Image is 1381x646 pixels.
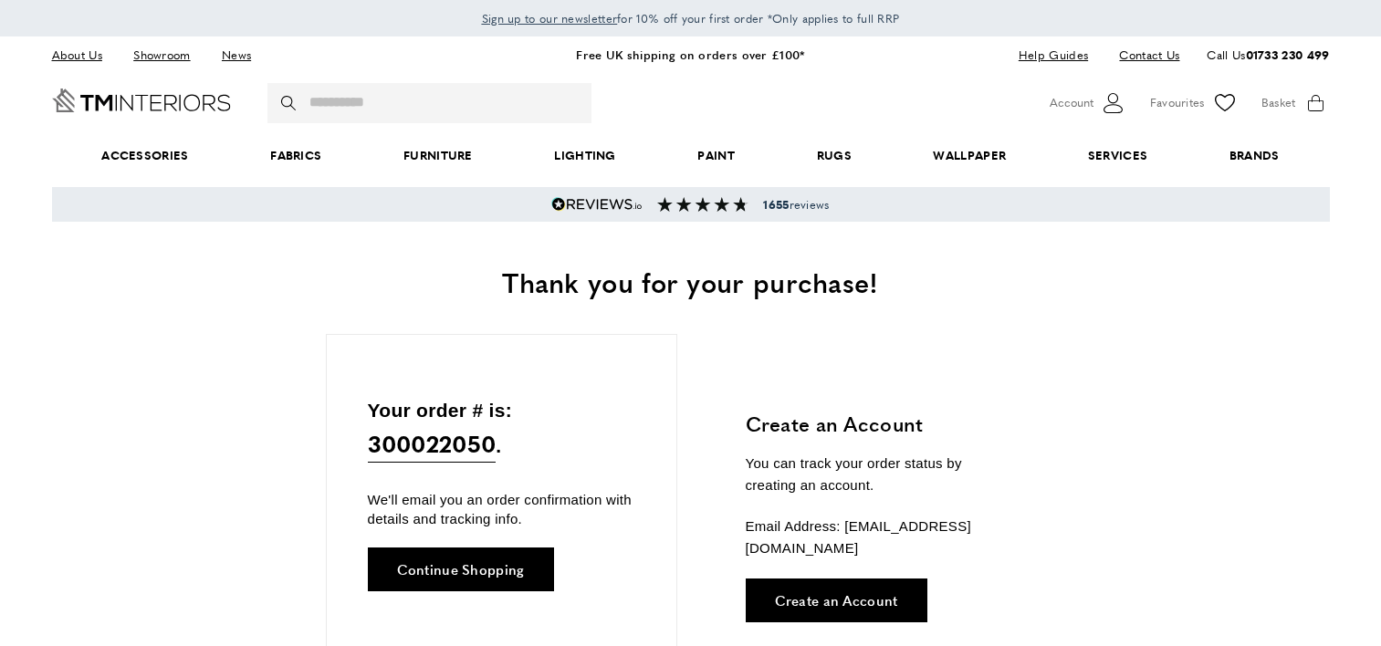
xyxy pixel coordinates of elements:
a: 01733 230 499 [1246,46,1330,63]
a: Contact Us [1105,43,1179,68]
a: Free UK shipping on orders over £100* [576,46,804,63]
span: Account [1050,93,1093,112]
strong: 1655 [763,196,789,213]
a: Continue Shopping [368,547,554,591]
a: Services [1047,128,1188,183]
a: Wallpaper [893,128,1047,183]
a: Favourites [1150,89,1239,117]
a: About Us [52,43,116,68]
span: Thank you for your purchase! [502,262,878,301]
p: Email Address: [EMAIL_ADDRESS][DOMAIN_NAME] [746,516,1015,559]
a: Create an Account [746,578,927,622]
span: reviews [763,197,829,212]
span: 300022050 [368,425,497,463]
a: Showroom [120,43,204,68]
p: We'll email you an order confirmation with details and tracking info. [368,490,635,528]
span: Continue Shopping [397,562,525,576]
a: Brands [1188,128,1320,183]
span: for 10% off your first order *Only applies to full RRP [482,10,900,26]
a: Lighting [514,128,657,183]
button: Customer Account [1050,89,1127,117]
p: You can track your order status by creating an account. [746,453,1015,496]
p: Call Us [1207,46,1329,65]
a: News [208,43,265,68]
a: Rugs [776,128,893,183]
a: Help Guides [1005,43,1102,68]
img: Reviews section [657,197,748,212]
span: Create an Account [775,593,898,607]
span: Favourites [1150,93,1205,112]
a: Fabrics [229,128,362,183]
span: Accessories [60,128,229,183]
a: Sign up to our newsletter [482,9,618,27]
span: Sign up to our newsletter [482,10,618,26]
a: Paint [657,128,776,183]
p: Your order # is: . [368,395,635,464]
img: Reviews.io 5 stars [551,197,643,212]
h3: Create an Account [746,410,1015,438]
a: Go to Home page [52,89,231,112]
button: Search [281,83,299,123]
a: Furniture [362,128,513,183]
